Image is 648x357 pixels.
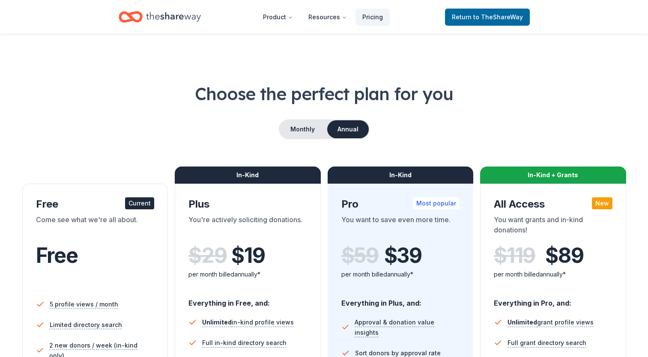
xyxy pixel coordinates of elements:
[36,197,155,211] div: Free
[328,167,474,184] div: In-Kind
[480,167,626,184] div: In-Kind + Grants
[50,299,118,309] span: 5 profile views / month
[119,7,201,27] a: Home
[508,338,586,348] span: Full grant directory search
[341,291,460,309] div: Everything in Plus, and:
[508,318,594,326] span: grant profile views
[508,318,537,326] span: Unlimited
[327,120,369,138] button: Annual
[36,214,155,238] div: Come see what we're all about.
[494,291,612,309] div: Everything in Pro, and:
[445,9,530,26] a: Returnto TheShareWay
[256,7,390,27] nav: Main
[545,244,583,268] span: $ 89
[494,214,612,238] div: You want grants and in-kind donations!
[188,269,307,280] div: per month billed annually*
[256,9,300,26] button: Product
[175,167,321,184] div: In-Kind
[341,197,460,211] div: Pro
[494,197,612,211] div: All Access
[202,318,232,326] span: Unlimited
[452,12,523,22] span: Return
[188,214,307,238] div: You're actively soliciting donations.
[341,214,460,238] div: You want to save even more time.
[36,243,78,268] span: Free
[202,338,287,348] span: Full in-kind directory search
[473,13,523,21] span: to TheShareWay
[341,269,460,280] div: per month billed annually*
[21,82,627,106] h1: Choose the perfect plan for you
[50,320,122,330] span: Limited directory search
[355,9,390,26] a: Pricing
[494,269,612,280] div: per month billed annually*
[188,197,307,211] div: Plus
[413,197,460,209] div: Most popular
[188,291,307,309] div: Everything in Free, and:
[202,318,294,326] span: in-kind profile views
[231,244,265,268] span: $ 19
[384,244,422,268] span: $ 39
[302,9,354,26] button: Resources
[355,317,460,338] span: Approval & donation value insights
[280,120,325,138] button: Monthly
[125,197,154,209] div: Current
[592,197,612,209] div: New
